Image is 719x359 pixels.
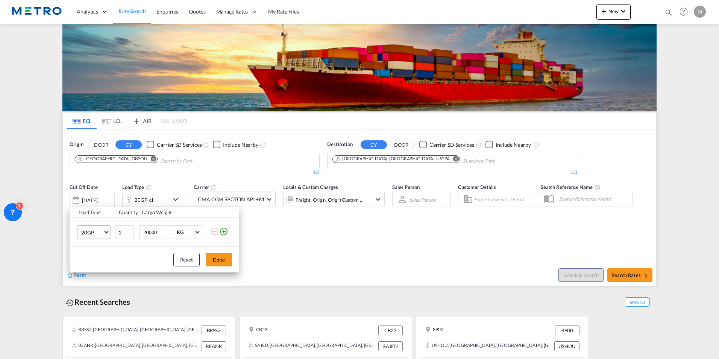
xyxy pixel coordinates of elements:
[143,226,173,239] input: Enter Weight
[206,253,232,266] button: Done
[115,225,134,239] input: Qty
[81,229,103,236] span: 20GP
[70,207,114,218] th: Load Type
[210,227,219,236] md-icon: icon-minus-circle-outline
[173,253,200,266] button: Reset
[114,207,138,218] th: Quantity
[77,225,111,239] md-select: Choose: 20GP
[142,209,206,216] div: Cargo Weight
[177,229,184,235] div: KG
[219,227,228,236] md-icon: icon-plus-circle-outline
